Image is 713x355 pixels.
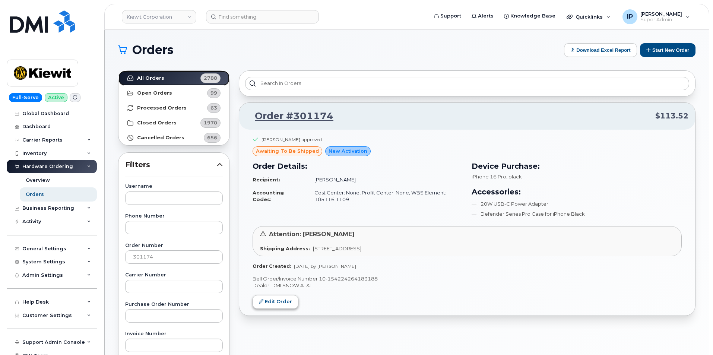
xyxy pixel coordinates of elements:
label: Username [125,184,223,189]
span: 656 [207,134,217,141]
iframe: Messenger Launcher [681,323,707,349]
strong: Shipping Address: [260,245,310,251]
span: [STREET_ADDRESS] [313,245,361,251]
a: All Orders2788 [118,71,229,86]
label: Order Number [125,243,223,248]
label: Invoice Number [125,332,223,336]
span: Orders [132,44,174,56]
h3: Order Details: [253,161,463,172]
strong: Recipient: [253,177,280,183]
div: [PERSON_NAME] approved [262,136,322,143]
span: $113.52 [655,111,688,121]
strong: Open Orders [137,90,172,96]
a: Order #301174 [246,110,333,123]
a: Cancelled Orders656 [118,130,229,145]
h3: Accessories: [472,186,682,197]
label: Purchase Order Number [125,302,223,307]
span: 63 [210,104,217,111]
span: 1970 [204,119,217,126]
a: Open Orders99 [118,86,229,101]
button: Download Excel Report [564,43,637,57]
td: Cost Center: None, Profit Center: None, WBS Element: 105116.1109 [308,186,463,206]
p: Dealer: DMI SNOW AT&T [253,282,682,289]
strong: Cancelled Orders [137,135,184,141]
span: New Activation [329,148,367,155]
span: Attention: [PERSON_NAME] [269,231,355,238]
strong: Closed Orders [137,120,177,126]
li: Defender Series Pro Case for iPhone Black [472,210,682,218]
h3: Device Purchase: [472,161,682,172]
input: Search in orders [245,77,689,90]
span: [DATE] by [PERSON_NAME] [294,263,356,269]
strong: All Orders [137,75,164,81]
span: iPhone 16 Pro [472,174,506,180]
strong: Order Created: [253,263,291,269]
strong: Accounting Codes: [253,190,284,203]
button: Start New Order [640,43,695,57]
label: Carrier Number [125,273,223,278]
td: [PERSON_NAME] [308,173,463,186]
p: Bell Order/Invoice Number 10-154224264183188 [253,275,682,282]
strong: Processed Orders [137,105,187,111]
span: 2788 [204,75,217,82]
span: awaiting to be shipped [256,148,319,155]
li: 20W USB-C Power Adapter [472,200,682,207]
a: Closed Orders1970 [118,115,229,130]
a: Edit Order [253,295,298,309]
span: Filters [125,159,217,170]
span: , black [506,174,522,180]
label: Phone Number [125,214,223,219]
span: 99 [210,89,217,96]
a: Processed Orders63 [118,101,229,115]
